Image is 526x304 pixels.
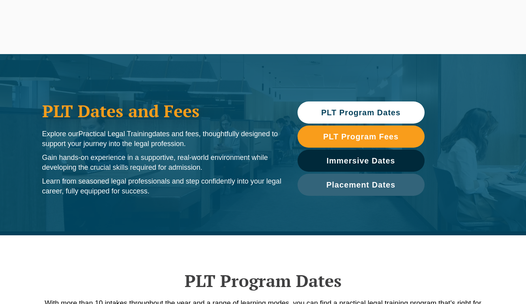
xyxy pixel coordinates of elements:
h2: PLT Program Dates [38,271,488,291]
a: Placement Dates [298,174,425,196]
p: Gain hands-on experience in a supportive, real-world environment while developing the crucial ski... [42,153,282,173]
span: PLT Program Dates [321,109,401,116]
span: Placement Dates [326,181,395,189]
h1: PLT Dates and Fees [42,101,282,121]
a: PLT Program Fees [298,126,425,148]
p: Explore our dates and fees, thoughtfully designed to support your journey into the legal profession. [42,129,282,149]
span: PLT Program Fees [323,133,399,141]
span: Immersive Dates [327,157,395,165]
p: Learn from seasoned legal professionals and step confidently into your legal career, fully equipp... [42,176,282,196]
a: PLT Program Dates [298,101,425,124]
a: Immersive Dates [298,150,425,172]
span: Practical Legal Training [79,130,152,138]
